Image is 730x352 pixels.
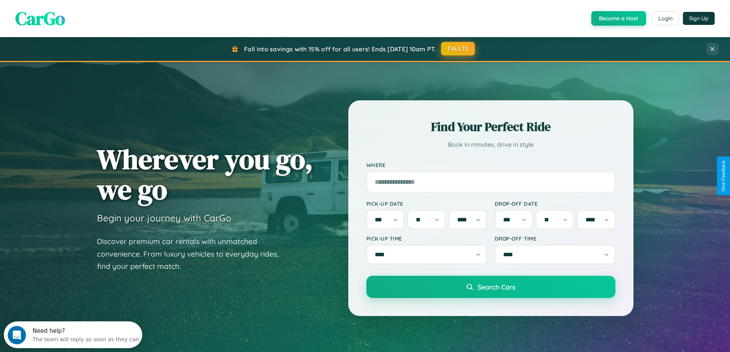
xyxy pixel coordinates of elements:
[29,7,135,13] div: Need help?
[15,6,65,31] span: CarGo
[29,13,135,21] div: The team will reply as soon as they can
[97,144,313,205] h1: Wherever you go, we go
[366,139,615,150] p: Book in minutes, drive in style
[244,45,436,53] span: Fall into savings with 15% off for all users! Ends [DATE] 10am PT.
[683,12,715,25] button: Sign Up
[8,326,26,344] iframe: Intercom live chat
[97,212,231,224] h3: Begin your journey with CarGo
[366,118,615,135] h2: Find Your Perfect Ride
[652,11,679,25] button: Login
[4,321,142,348] iframe: Intercom live chat discovery launcher
[477,283,515,291] span: Search Cars
[591,11,646,26] button: Become a Host
[366,276,615,298] button: Search Cars
[3,3,143,24] div: Open Intercom Messenger
[495,235,615,242] label: Drop-off Time
[366,200,487,207] label: Pick-up Date
[97,235,289,273] p: Discover premium car rentals with unmatched convenience. From luxury vehicles to everyday rides, ...
[721,160,726,192] div: Give Feedback
[366,235,487,242] label: Pick-up Time
[495,200,615,207] label: Drop-off Date
[441,42,475,56] button: FALL15
[366,162,615,168] label: Where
